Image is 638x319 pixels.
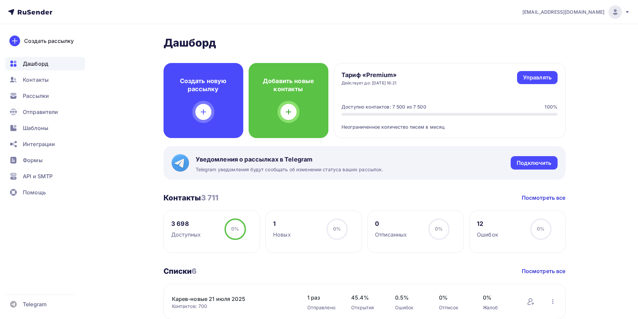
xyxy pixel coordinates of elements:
[522,5,630,19] a: [EMAIL_ADDRESS][DOMAIN_NAME]
[5,89,85,103] a: Рассылки
[23,92,49,100] span: Рассылки
[192,267,197,275] span: 6
[341,80,397,86] div: Действует до: [DATE] 16:21
[273,220,291,228] div: 1
[259,77,318,93] h4: Добавить новые контакты
[23,300,47,308] span: Telegram
[5,57,85,70] a: Дашборд
[523,74,552,81] div: Управлять
[483,294,513,302] span: 0%
[23,140,55,148] span: Интеграции
[477,231,498,239] div: Ошибок
[5,105,85,119] a: Отправители
[174,77,233,93] h4: Создать новую рассылку
[307,304,338,311] div: Отправлено
[24,37,74,45] div: Создать рассылку
[273,231,291,239] div: Новых
[23,124,48,132] span: Шаблоны
[439,304,469,311] div: Отписок
[537,226,545,232] span: 0%
[23,60,48,68] span: Дашборд
[172,295,286,303] a: Карев-новые 21 июля 2025
[23,156,43,164] span: Формы
[375,231,407,239] div: Отписанных
[164,266,197,276] h3: Списки
[351,294,382,302] span: 45.4%
[5,121,85,135] a: Шаблоны
[483,304,513,311] div: Жалоб
[545,104,558,110] div: 100%
[23,172,53,180] span: API и SMTP
[164,36,566,50] h2: Дашборд
[23,188,46,196] span: Помощь
[395,294,426,302] span: 0.5%
[522,194,566,202] a: Посмотреть все
[341,71,397,79] h4: Тариф «Premium»
[435,226,443,232] span: 0%
[395,304,426,311] div: Ошибок
[307,294,338,302] span: 1 раз
[351,304,382,311] div: Открытия
[522,9,604,15] span: [EMAIL_ADDRESS][DOMAIN_NAME]
[333,226,341,232] span: 0%
[477,220,498,228] div: 12
[171,231,201,239] div: Доступных
[341,116,558,130] div: Неограниченное количество писем в месяц
[171,220,201,228] div: 3 698
[522,267,566,275] a: Посмотреть все
[196,155,383,164] span: Уведомления о рассылках в Telegram
[375,220,407,228] div: 0
[341,104,426,110] div: Доступно контактов: 7 500 из 7 500
[172,303,294,310] div: Контактов: 700
[439,294,469,302] span: 0%
[231,226,239,232] span: 0%
[164,193,219,202] h3: Контакты
[517,159,551,167] div: Подключить
[5,73,85,86] a: Контакты
[196,166,383,173] span: Telegram уведомления будут сообщать об изменении статуса ваших рассылок.
[201,193,219,202] span: 3 711
[5,153,85,167] a: Формы
[23,76,49,84] span: Контакты
[23,108,58,116] span: Отправители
